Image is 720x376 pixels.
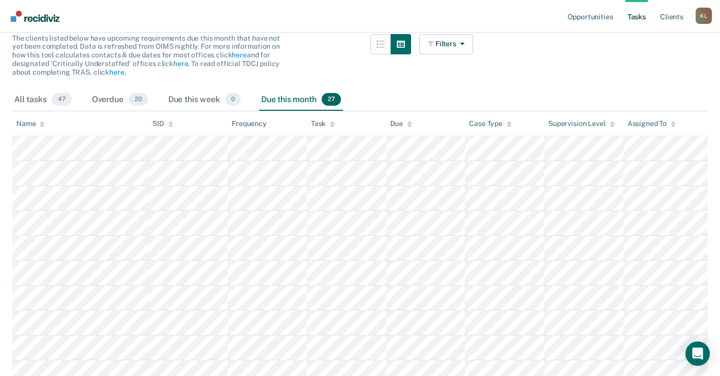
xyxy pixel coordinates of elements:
[11,11,59,22] img: Recidiviz
[419,34,473,54] button: Filters
[152,119,173,128] div: SID
[16,119,45,128] div: Name
[685,341,710,366] div: Open Intercom Messenger
[52,93,72,106] span: 47
[12,34,280,76] span: The clients listed below have upcoming requirements due this month that have not yet been complet...
[311,119,335,128] div: Task
[90,89,150,111] div: Overdue20
[696,8,712,24] button: Profile dropdown button
[225,93,241,106] span: 0
[166,89,243,111] div: Due this week0
[129,93,148,106] span: 20
[322,93,341,106] span: 27
[390,119,413,128] div: Due
[259,89,343,111] div: Due this month27
[109,68,124,76] a: here
[232,119,267,128] div: Frequency
[548,119,615,128] div: Supervision Level
[628,119,676,128] div: Assigned To
[12,89,74,111] div: All tasks47
[696,8,712,24] div: K L
[173,59,188,68] a: here
[469,119,512,128] div: Case Type
[232,51,246,59] a: here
